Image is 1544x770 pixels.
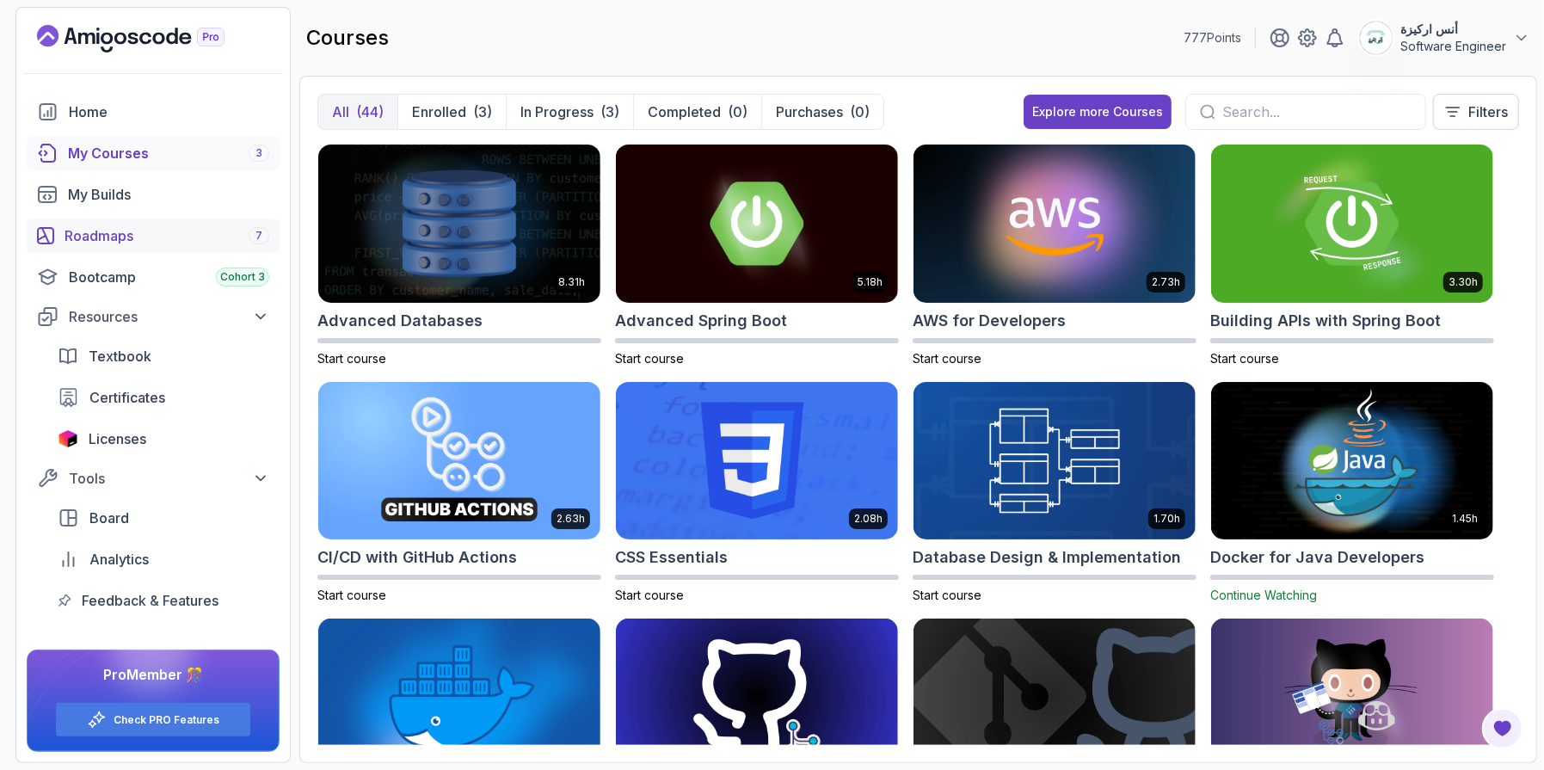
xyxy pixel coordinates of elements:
[506,95,633,129] button: In Progress(3)
[850,102,870,122] div: (0)
[1449,275,1478,289] p: 3.30h
[558,275,585,289] p: 8.31h
[913,309,1066,333] h2: AWS for Developers
[82,590,218,611] span: Feedback & Features
[47,339,280,373] a: textbook
[58,430,78,447] img: jetbrains icon
[89,387,165,408] span: Certificates
[1210,545,1424,570] h2: Docker for Java Developers
[89,346,151,367] span: Textbook
[47,542,280,576] a: analytics
[397,95,506,129] button: Enrolled(3)
[1032,103,1163,120] div: Explore more Courses
[761,95,883,129] button: Purchases(0)
[306,24,389,52] h2: courses
[1400,21,1506,38] p: أنس اركيزة
[27,95,280,129] a: home
[913,145,1196,303] img: AWS for Developers card
[473,102,492,122] div: (3)
[520,102,594,122] p: In Progress
[776,102,843,122] p: Purchases
[1210,351,1279,366] span: Start course
[1360,22,1393,54] img: user profile image
[615,351,684,366] span: Start course
[1211,382,1493,540] img: Docker for Java Developers card
[1400,38,1506,55] p: Software Engineer
[68,143,269,163] div: My Courses
[27,177,280,212] a: builds
[318,382,600,540] img: CI/CD with GitHub Actions card
[633,95,761,129] button: Completed(0)
[1184,29,1241,46] p: 777 Points
[913,545,1181,570] h2: Database Design & Implementation
[1433,94,1519,130] button: Filters
[69,306,269,327] div: Resources
[220,270,265,284] span: Cohort 3
[27,260,280,294] a: bootcamp
[47,422,280,456] a: licenses
[317,351,386,366] span: Start course
[854,512,883,526] p: 2.08h
[255,229,262,243] span: 7
[913,351,981,366] span: Start course
[600,102,619,122] div: (3)
[1152,275,1180,289] p: 2.73h
[615,545,728,570] h2: CSS Essentials
[1211,145,1493,303] img: Building APIs with Spring Boot card
[412,102,466,122] p: Enrolled
[1468,102,1508,122] p: Filters
[68,184,269,205] div: My Builds
[1222,102,1412,122] input: Search...
[89,508,129,528] span: Board
[47,380,280,415] a: certificates
[69,267,269,287] div: Bootcamp
[332,102,349,122] p: All
[615,588,684,602] span: Start course
[317,309,483,333] h2: Advanced Databases
[1452,512,1478,526] p: 1.45h
[318,95,397,129] button: All(44)
[1153,512,1180,526] p: 1.70h
[728,102,747,122] div: (0)
[114,713,219,727] a: Check PRO Features
[27,463,280,494] button: Tools
[37,25,264,52] a: Landing page
[615,309,787,333] h2: Advanced Spring Boot
[1482,708,1523,749] button: Open Feedback Button
[913,588,981,602] span: Start course
[69,102,269,122] div: Home
[557,512,585,526] p: 2.63h
[616,145,898,303] img: Advanced Spring Boot card
[27,219,280,253] a: roadmaps
[1210,309,1441,333] h2: Building APIs with Spring Boot
[47,501,280,535] a: board
[27,301,280,332] button: Resources
[1359,21,1530,55] button: user profile imageأنس اركيزةSoftware Engineer
[89,549,149,570] span: Analytics
[27,136,280,170] a: courses
[89,428,146,449] span: Licenses
[616,382,898,540] img: CSS Essentials card
[858,275,883,289] p: 5.18h
[1024,95,1172,129] button: Explore more Courses
[255,146,262,160] span: 3
[65,225,269,246] div: Roadmaps
[47,583,280,618] a: feedback
[69,468,269,489] div: Tools
[356,102,384,122] div: (44)
[648,102,721,122] p: Completed
[317,545,517,570] h2: CI/CD with GitHub Actions
[913,382,1196,540] img: Database Design & Implementation card
[1210,588,1317,602] span: Continue Watching
[318,145,600,303] img: Advanced Databases card
[317,588,386,602] span: Start course
[55,702,251,737] button: Check PRO Features
[1210,381,1494,605] a: Docker for Java Developers card1.45hDocker for Java DevelopersContinue Watching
